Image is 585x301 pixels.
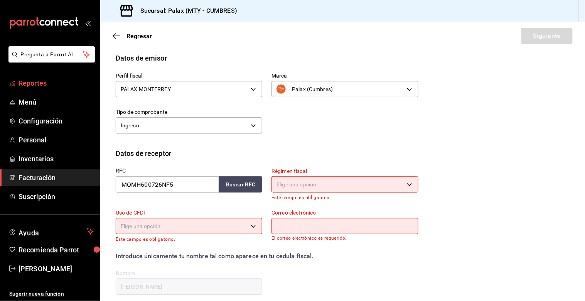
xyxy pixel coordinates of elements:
span: Regresar [126,32,152,40]
label: RFC [116,168,262,173]
button: open_drawer_menu [85,20,91,26]
div: Datos de emisor [116,53,167,63]
span: Pregunta a Parrot AI [21,51,83,59]
div: PALAX MONTERREY [116,81,262,97]
div: Datos de receptor [116,148,171,159]
label: Tipo de comprobante [116,110,262,115]
a: Pregunta a Parrot AI [5,56,95,64]
span: Sugerir nueva función [9,290,94,298]
button: Regresar [113,32,152,40]
button: Pregunta a Parrot AI [8,46,95,63]
div: Elige una opción [116,218,262,234]
span: Palax (Cumbres) [292,85,333,93]
span: Configuración [19,116,94,126]
label: Uso de CFDI [116,210,262,216]
p: El correo electrónico es requerido. [271,235,418,241]
span: Ingreso [121,122,139,129]
div: Elige una opción [271,176,418,193]
span: Facturación [19,172,94,183]
img: WhatsApp_Image_2023-09-12_at_16.19.55.jpeg [276,85,286,94]
span: Personal [19,135,94,145]
label: Perfil fiscal [116,73,262,79]
span: Menú [19,97,94,107]
label: Nombre [116,271,262,276]
span: Suscripción [19,191,94,202]
label: Correo electrónico [271,210,418,216]
h3: Sucursal: Palax (MTY - CUMBRES) [134,6,237,15]
div: Introduce únicamente tu nombre tal como aparece en tu ćedula fiscal. [116,252,418,261]
span: [PERSON_NAME] [19,264,94,274]
label: Marca [271,73,418,79]
span: Reportes [19,78,94,88]
label: Régimen fiscal [271,169,418,174]
span: Recomienda Parrot [19,245,94,255]
button: Buscar RFC [219,176,262,193]
span: Inventarios [19,154,94,164]
span: Ayuda [19,227,84,236]
p: Este campo es obligatorio. [271,195,418,200]
p: Este campo es obligatorio. [116,237,262,242]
